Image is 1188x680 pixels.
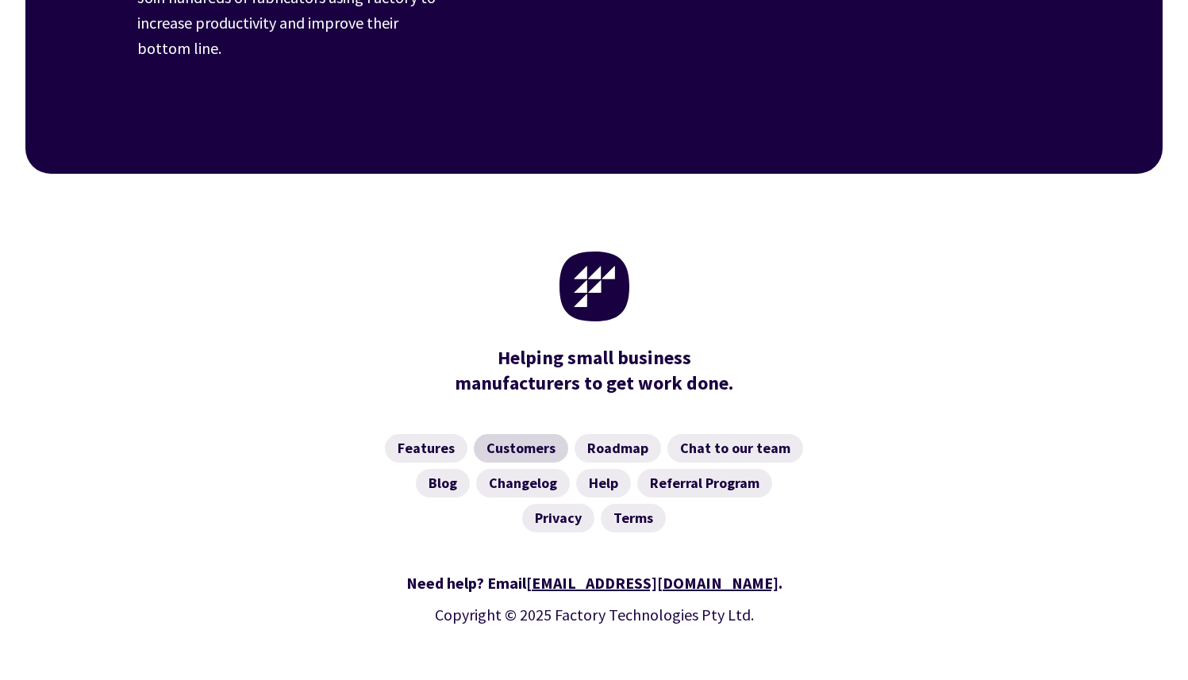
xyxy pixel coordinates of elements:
a: Terms [601,504,666,532]
a: Customers [474,434,568,463]
a: Help [576,469,631,498]
a: Referral Program [637,469,772,498]
nav: Footer Navigation [137,434,1052,532]
div: Need help? Email . [137,571,1052,596]
a: Features [385,434,467,463]
p: Copyright © 2025 Factory Technologies Pty Ltd. [137,602,1052,628]
iframe: Chat Widget [1109,604,1188,680]
a: Blog [416,469,470,498]
a: Roadmap [575,434,661,463]
a: [EMAIL_ADDRESS][DOMAIN_NAME] [526,573,779,593]
a: Privacy [522,504,594,532]
mark: Helping small business [498,345,691,371]
div: manufacturers to get work done. [448,345,741,396]
a: Chat to our team [667,434,803,463]
a: Changelog [476,469,570,498]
